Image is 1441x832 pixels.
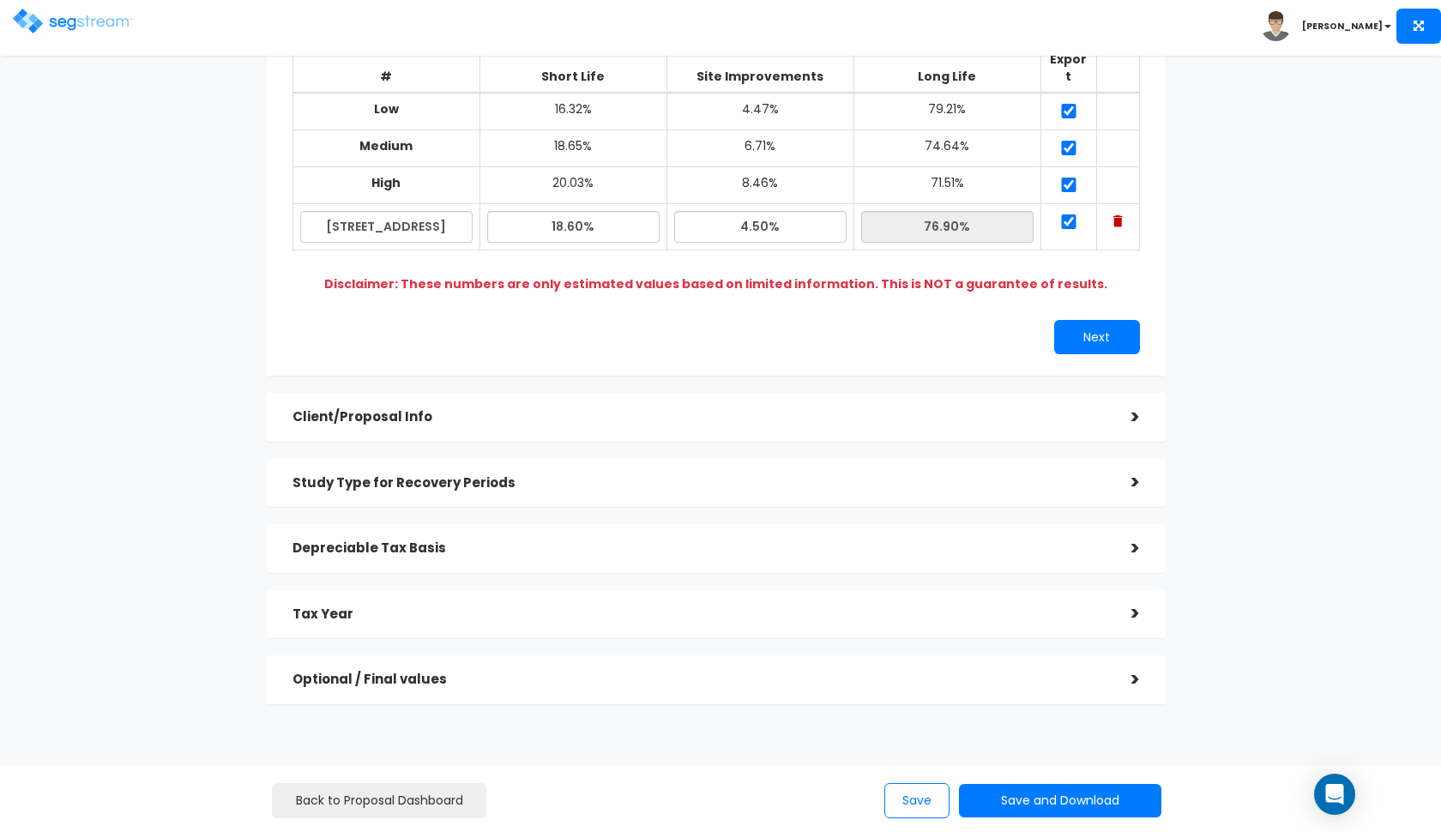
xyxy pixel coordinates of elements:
[1040,44,1096,93] th: Export
[1261,11,1291,41] img: avatar.png
[1106,666,1140,693] div: >
[853,130,1040,167] td: 74.64%
[479,167,666,204] td: 20.03%
[1054,320,1140,354] button: Next
[292,476,1106,491] h5: Study Type for Recovery Periods
[1302,20,1383,33] b: [PERSON_NAME]
[884,783,950,818] button: Save
[1113,215,1123,227] img: Trash Icon
[1106,404,1140,431] div: >
[371,174,401,191] b: High
[1106,600,1140,627] div: >
[292,607,1106,622] h5: Tax Year
[666,93,853,130] td: 4.47%
[666,44,853,93] th: Site Improvements
[292,44,479,93] th: #
[292,541,1106,556] h5: Depreciable Tax Basis
[666,167,853,204] td: 8.46%
[853,44,1040,93] th: Long Life
[272,783,486,818] a: Back to Proposal Dashboard
[292,410,1106,425] h5: Client/Proposal Info
[374,100,399,118] b: Low
[853,93,1040,130] td: 79.21%
[479,130,666,167] td: 18.65%
[1106,469,1140,496] div: >
[1314,774,1355,815] div: Open Intercom Messenger
[13,9,133,33] img: logo.png
[359,137,413,154] b: Medium
[1106,535,1140,562] div: >
[324,275,1107,292] b: Disclaimer: These numbers are only estimated values based on limited information. This is NOT a g...
[479,44,666,93] th: Short Life
[959,784,1161,817] button: Save and Download
[479,93,666,130] td: 16.32%
[292,672,1106,687] h5: Optional / Final values
[666,130,853,167] td: 6.71%
[853,167,1040,204] td: 71.51%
